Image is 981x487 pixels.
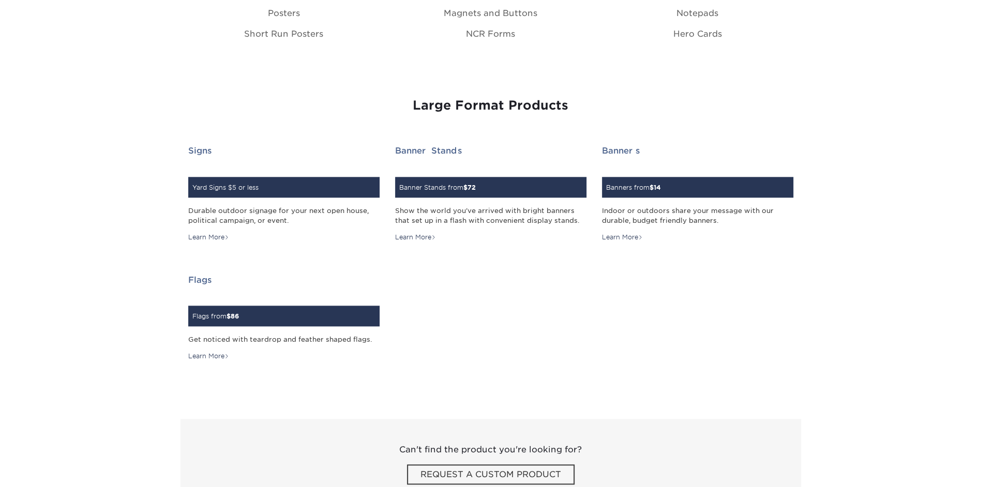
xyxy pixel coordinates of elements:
[650,184,654,191] span: $
[444,8,537,18] a: Magnets and Buttons
[606,184,661,191] small: Banners from
[188,352,229,361] div: Learn More
[463,184,467,191] span: $
[654,184,661,191] span: 14
[188,233,229,242] div: Learn More
[467,184,476,191] span: 72
[466,29,515,39] a: NCR Forms
[192,184,259,191] small: Yard Signs $5 or less
[399,184,476,191] small: Banner Stands from
[188,444,793,468] span: Can't find the product you're looking for?
[395,146,586,242] a: Banner Stands Banner Stands from$72 Show the world you've arrived with bright banners that set up...
[188,299,189,300] img: Flags
[395,233,436,242] div: Learn More
[602,146,793,156] h2: Banners
[231,312,239,320] span: 86
[188,275,380,285] h2: Flags
[673,29,722,39] a: Hero Cards
[602,206,793,225] div: Indoor or outdoors share your message with our durable, budget friendly banners.
[188,206,380,225] div: Durable outdoor signage for your next open house, political campaign, or event.
[602,146,793,242] a: Banners Banners from$14 Indoor or outdoors share your message with our durable, budget friendly b...
[188,146,380,242] a: Signs Yard Signs $5 or less Durable outdoor signage for your next open house, political campaign,...
[395,206,586,225] div: Show the world you've arrived with bright banners that set up in a flash with convenient display ...
[188,334,380,344] div: Get noticed with teardrop and feather shaped flags.
[395,146,586,156] h2: Banner Stands
[407,464,575,484] span: REQUEST A CUSTOM PRODUCT
[602,233,643,242] div: Learn More
[227,312,231,320] span: $
[192,312,239,320] small: Flags from
[268,8,300,18] a: Posters
[676,8,718,18] a: Notepads
[188,146,380,156] h2: Signs
[188,98,793,113] h3: Large Format Products
[244,29,323,39] a: Short Run Posters
[188,275,380,361] a: Flags Flags from$86 Get noticed with teardrop and feather shaped flags. Learn More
